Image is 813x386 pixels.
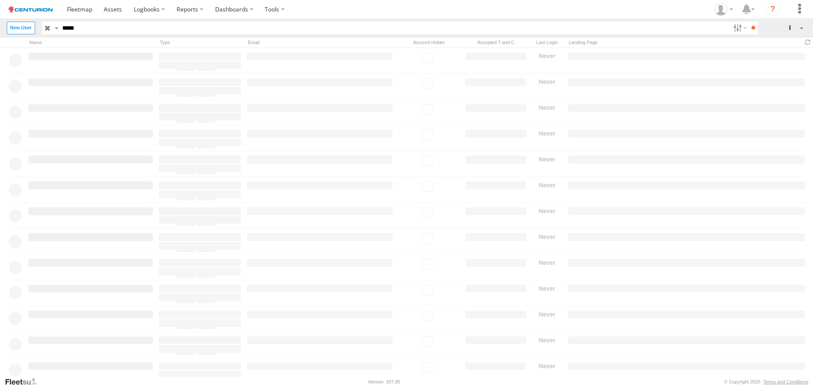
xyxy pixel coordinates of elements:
div: Last Login [531,39,563,47]
span: Refresh [803,39,813,47]
img: logo.svg [8,6,53,12]
div: Account Holder [397,39,461,47]
a: Terms and Conditions [763,379,808,384]
div: Landing Page [567,39,799,47]
a: Visit our Website [5,378,44,386]
label: Create New User [7,22,35,34]
label: Search Filter Options [730,22,748,34]
div: © Copyright 2025 - [724,379,808,384]
div: Version: 307.00 [368,379,400,384]
div: John Maglantay [711,3,736,16]
i: ? [766,3,780,16]
div: Email [246,39,394,47]
div: Name [27,39,154,47]
div: Has user accepted Terms and Conditions [464,39,528,47]
label: Search Query [53,22,60,34]
div: Type [158,39,242,47]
